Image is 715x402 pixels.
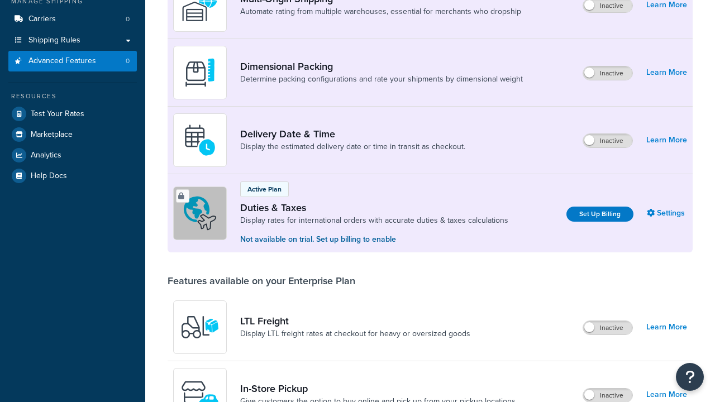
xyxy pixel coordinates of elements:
a: Automate rating from multiple warehouses, essential for merchants who dropship [240,6,521,17]
span: 0 [126,15,130,24]
a: Determine packing configurations and rate your shipments by dimensional weight [240,74,523,85]
button: Open Resource Center [676,363,704,391]
span: Shipping Rules [28,36,80,45]
span: Help Docs [31,171,67,181]
label: Inactive [583,134,632,147]
span: 0 [126,56,130,66]
span: Carriers [28,15,56,24]
p: Active Plan [247,184,282,194]
a: Carriers0 [8,9,137,30]
span: Test Your Rates [31,109,84,119]
a: Learn More [646,132,687,148]
a: Learn More [646,319,687,335]
li: Advanced Features [8,51,137,71]
a: Help Docs [8,166,137,186]
a: Analytics [8,145,137,165]
a: Dimensional Packing [240,60,523,73]
a: Display LTL freight rates at checkout for heavy or oversized goods [240,328,470,339]
li: Carriers [8,9,137,30]
a: Display the estimated delivery date or time in transit as checkout. [240,141,465,152]
a: In-Store Pickup [240,382,516,395]
img: y79ZsPf0fXUFUhFXDzUgf+ktZg5F2+ohG75+v3d2s1D9TjoU8PiyCIluIjV41seZevKCRuEjTPPOKHJsQcmKCXGdfprl3L4q7... [180,308,220,347]
a: LTL Freight [240,315,470,327]
a: Marketplace [8,125,137,145]
a: Learn More [646,65,687,80]
a: Test Your Rates [8,104,137,124]
a: Advanced Features0 [8,51,137,71]
img: DTVBYsAAAAAASUVORK5CYII= [180,53,220,92]
a: Display rates for international orders with accurate duties & taxes calculations [240,215,508,226]
label: Inactive [583,389,632,402]
label: Inactive [583,66,632,80]
a: Set Up Billing [566,207,633,222]
p: Not available on trial. Set up billing to enable [240,233,508,246]
span: Advanced Features [28,56,96,66]
a: Settings [647,205,687,221]
a: Duties & Taxes [240,202,508,214]
a: Delivery Date & Time [240,128,465,140]
a: Shipping Rules [8,30,137,51]
img: gfkeb5ejjkALwAAAABJRU5ErkJggg== [180,121,220,160]
label: Inactive [583,321,632,334]
div: Features available on your Enterprise Plan [168,275,355,287]
div: Resources [8,92,137,101]
span: Analytics [31,151,61,160]
span: Marketplace [31,130,73,140]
